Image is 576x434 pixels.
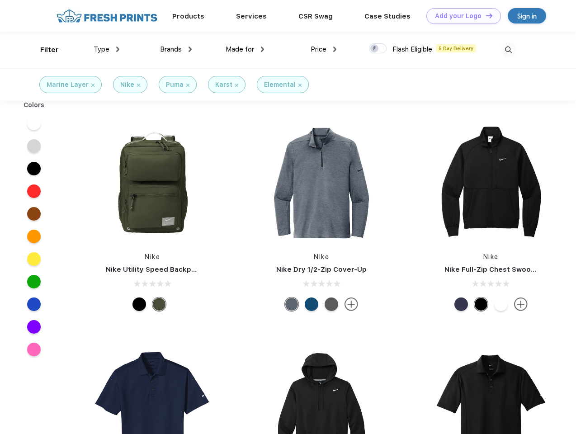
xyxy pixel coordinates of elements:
span: Made for [226,45,254,53]
img: dropdown.png [189,47,192,52]
img: dropdown.png [261,47,264,52]
div: Sign in [517,11,537,21]
div: Elemental [264,80,296,90]
a: Nike Utility Speed Backpack [106,265,203,274]
a: Nike [145,253,160,260]
div: Black [132,297,146,311]
a: CSR Swag [298,12,333,20]
img: func=resize&h=266 [431,123,551,243]
img: more.svg [345,297,358,311]
div: Add your Logo [435,12,482,20]
img: filter_cancel.svg [91,84,94,87]
a: Nike [314,253,329,260]
img: func=resize&h=266 [261,123,382,243]
img: filter_cancel.svg [186,84,189,87]
div: Cargo Khaki [152,297,166,311]
a: Services [236,12,267,20]
img: DT [486,13,492,18]
a: Nike Full-Zip Chest Swoosh Jacket [444,265,565,274]
span: Price [311,45,326,53]
div: Midnight Navy [454,297,468,311]
img: filter_cancel.svg [235,84,238,87]
div: Gym Blue [305,297,318,311]
img: filter_cancel.svg [137,84,140,87]
a: Sign in [508,8,546,24]
span: 5 Day Delivery [436,44,476,52]
span: Type [94,45,109,53]
img: dropdown.png [116,47,119,52]
div: Black Heather [325,297,338,311]
img: dropdown.png [333,47,336,52]
img: func=resize&h=266 [92,123,212,243]
div: Karst [215,80,232,90]
img: filter_cancel.svg [298,84,302,87]
a: Nike [483,253,499,260]
img: fo%20logo%202.webp [54,8,160,24]
img: desktop_search.svg [501,42,516,57]
a: Nike Dry 1/2-Zip Cover-Up [276,265,367,274]
img: more.svg [514,297,528,311]
div: Black [474,297,488,311]
span: Flash Eligible [392,45,432,53]
span: Brands [160,45,182,53]
div: Puma [166,80,184,90]
div: White [494,297,508,311]
div: Marine Layer [47,80,89,90]
a: Products [172,12,204,20]
div: Navy Heather [285,297,298,311]
div: Filter [40,45,59,55]
div: Colors [17,100,52,110]
div: Nike [120,80,134,90]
